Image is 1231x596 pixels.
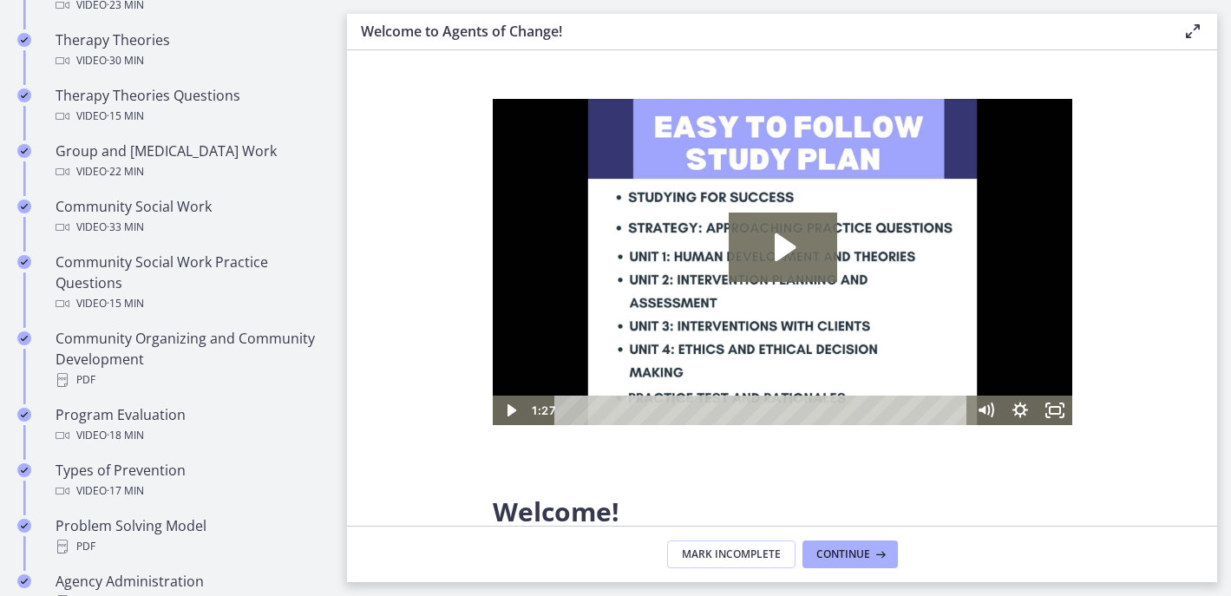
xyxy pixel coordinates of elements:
[17,463,31,477] i: Completed
[56,141,326,182] div: Group and [MEDICAL_DATA] Work
[107,481,144,501] span: · 17 min
[107,161,144,182] span: · 22 min
[510,297,545,326] button: Show settings menu
[17,88,31,102] i: Completed
[56,217,326,238] div: Video
[17,574,31,588] i: Completed
[545,297,579,326] button: Fullscreen
[682,547,781,561] span: Mark Incomplete
[56,161,326,182] div: Video
[56,370,326,390] div: PDF
[56,460,326,501] div: Types of Prevention
[17,408,31,422] i: Completed
[56,536,326,557] div: PDF
[667,540,796,568] button: Mark Incomplete
[17,200,31,213] i: Completed
[17,519,31,533] i: Completed
[17,331,31,345] i: Completed
[75,297,467,326] div: Playbar
[56,85,326,127] div: Therapy Theories Questions
[56,293,326,314] div: Video
[17,255,31,269] i: Completed
[361,21,1155,42] h3: Welcome to Agents of Change!
[56,404,326,446] div: Program Evaluation
[475,297,510,326] button: Mute
[107,217,144,238] span: · 33 min
[56,481,326,501] div: Video
[56,328,326,390] div: Community Organizing and Community Development
[802,540,898,568] button: Continue
[493,494,619,529] span: Welcome!
[56,50,326,71] div: Video
[107,425,144,446] span: · 18 min
[56,252,326,314] div: Community Social Work Practice Questions
[56,515,326,557] div: Problem Solving Model
[107,50,144,71] span: · 30 min
[56,425,326,446] div: Video
[236,114,344,183] button: Play Video: c1o6hcmjueu5qasqsu00.mp4
[107,293,144,314] span: · 15 min
[56,196,326,238] div: Community Social Work
[107,106,144,127] span: · 15 min
[816,547,870,561] span: Continue
[17,144,31,158] i: Completed
[56,106,326,127] div: Video
[17,33,31,47] i: Completed
[56,29,326,71] div: Therapy Theories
